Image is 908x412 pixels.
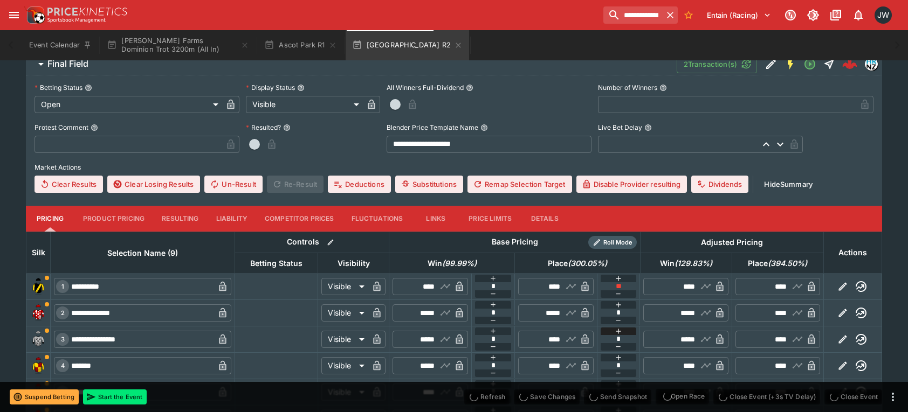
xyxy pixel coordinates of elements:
[59,309,67,317] span: 2
[30,357,47,374] img: runner 4
[107,176,200,193] button: Clear Losing Results
[800,54,820,74] button: Open
[26,53,677,75] button: Final Field
[656,389,709,404] div: split button
[4,5,24,25] button: open drawer
[83,389,147,404] button: Start the Event
[59,362,67,369] span: 4
[387,123,478,132] p: Blender Price Template Name
[26,206,74,232] button: Pricing
[204,176,262,193] button: Un-Result
[875,6,892,24] div: Jayden Wyke
[588,236,637,249] div: Show/hide Price Roll mode configuration.
[467,176,572,193] button: Remap Selection Target
[35,123,88,132] p: Protest Comment
[736,257,819,270] span: Place(394.50%)
[30,331,47,348] img: runner 3
[35,159,873,176] label: Market Actions
[24,4,45,26] img: PriceKinetics Logo
[781,5,800,25] button: Connected to PK
[598,83,657,92] p: Number of Winners
[820,54,839,74] button: Straight
[321,331,368,348] div: Visible
[47,58,88,69] h6: Final Field
[23,30,98,60] button: Event Calendar
[487,235,542,249] div: Base Pricing
[603,6,663,24] input: search
[395,176,463,193] button: Substitutions
[267,176,324,193] span: Re-Result
[208,206,256,232] button: Liability
[95,247,190,260] span: Selection Name (9)
[761,54,781,74] button: Edit Detail
[648,257,724,270] span: Win(129.83%)
[520,206,569,232] button: Details
[644,124,652,131] button: Live Bet Delay
[803,58,816,71] svg: Open
[246,96,363,113] div: Visible
[321,304,368,322] div: Visible
[411,206,460,232] button: Links
[886,390,899,403] button: more
[324,235,338,249] button: Bulk edit
[256,206,343,232] button: Competitor Prices
[343,206,412,232] button: Fluctuations
[10,389,79,404] button: Suspend Betting
[30,304,47,322] img: runner 2
[442,257,477,270] em: ( 99.99 %)
[576,176,687,193] button: Disable Provider resulting
[480,124,488,131] button: Blender Price Template Name
[59,283,66,290] span: 1
[700,6,778,24] button: Select Tenant
[677,55,757,73] button: 2Transaction(s)
[387,83,464,92] p: All Winners Full-Dividend
[865,58,878,71] div: hrnz
[26,232,51,273] th: Silk
[691,176,748,193] button: Dividends
[599,238,637,247] span: Roll Mode
[346,30,469,60] button: [GEOGRAPHIC_DATA] R2
[803,5,823,25] button: Toggle light/dark mode
[30,278,47,295] img: runner 1
[768,257,807,270] em: ( 394.50 %)
[871,3,895,27] button: Jayden Wyke
[842,57,857,72] img: logo-cerberus--red.svg
[680,6,697,24] button: No Bookmarks
[460,206,520,232] button: Price Limits
[659,84,667,92] button: Number of Winners
[849,5,868,25] button: Notifications
[328,176,391,193] button: Deductions
[91,124,98,131] button: Protest Comment
[100,30,256,60] button: [PERSON_NAME] Farms Dominion Trot 3200m (All In)
[47,18,106,23] img: Sportsbook Management
[74,206,153,232] button: Product Pricing
[758,176,819,193] button: HideSummary
[466,84,473,92] button: All Winners Full-Dividend
[781,54,800,74] button: SGM Enabled
[35,176,103,193] button: Clear Results
[59,336,67,343] span: 3
[246,123,281,132] p: Resulted?
[826,5,845,25] button: Documentation
[47,8,127,16] img: PriceKinetics
[326,257,382,270] span: Visibility
[283,124,291,131] button: Resulted?
[321,357,368,374] div: Visible
[823,232,882,273] th: Actions
[640,232,823,253] th: Adjusted Pricing
[235,232,389,253] th: Controls
[35,96,222,113] div: Open
[238,257,314,270] span: Betting Status
[839,53,861,75] a: a169e1eb-3721-4e1d-b8fa-3d02e94fe750
[153,206,207,232] button: Resulting
[865,58,877,70] img: hrnz
[35,83,82,92] p: Betting Status
[246,83,295,92] p: Display Status
[321,278,368,295] div: Visible
[598,123,642,132] p: Live Bet Delay
[258,30,343,60] button: Ascot Park R1
[536,257,619,270] span: Place(300.05%)
[297,84,305,92] button: Display Status
[842,57,857,72] div: a169e1eb-3721-4e1d-b8fa-3d02e94fe750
